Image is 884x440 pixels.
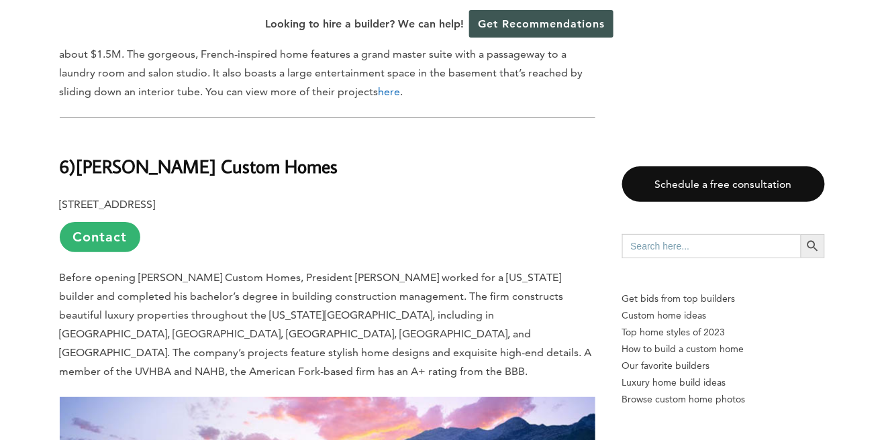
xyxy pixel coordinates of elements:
[622,324,825,341] a: Top home styles of 2023
[60,222,140,252] a: Contact
[622,290,825,307] p: Get bids from top builders
[622,374,825,391] a: Luxury home build ideas
[622,307,825,324] a: Custom home ideas
[469,10,613,38] a: Get Recommendations
[622,166,825,202] a: Schedule a free consultation
[622,234,801,258] input: Search here...
[622,341,825,357] a: How to build a custom home
[805,239,820,254] svg: Search
[60,154,77,178] b: 6)
[77,154,338,178] b: [PERSON_NAME] Custom Homes
[60,271,592,378] span: Before opening [PERSON_NAME] Custom Homes, President [PERSON_NAME] worked for a [US_STATE] builde...
[622,391,825,408] a: Browse custom home photos
[379,85,401,98] a: here
[622,357,825,374] a: Our favorite builders
[60,195,595,252] p: [STREET_ADDRESS]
